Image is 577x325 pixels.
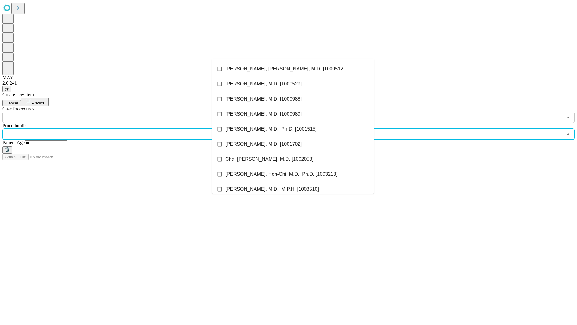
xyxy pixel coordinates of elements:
[5,101,18,105] span: Cancel
[2,80,575,86] div: 2.0.241
[2,86,11,92] button: @
[5,87,9,91] span: @
[225,125,317,133] span: [PERSON_NAME], M.D., Ph.D. [1001515]
[225,95,302,103] span: [PERSON_NAME], M.D. [1000988]
[564,130,572,138] button: Close
[225,186,319,193] span: [PERSON_NAME], M.D., M.P.H. [1003510]
[225,156,313,163] span: Cha, [PERSON_NAME], M.D. [1002058]
[225,110,302,118] span: [PERSON_NAME], M.D. [1000989]
[2,75,575,80] div: MAY
[225,141,302,148] span: [PERSON_NAME], M.D. [1001702]
[32,101,44,105] span: Predict
[564,113,572,122] button: Open
[21,97,49,106] button: Predict
[225,171,337,178] span: [PERSON_NAME], Hon-Chi, M.D., Ph.D. [1003213]
[225,80,302,88] span: [PERSON_NAME], M.D. [1000529]
[2,106,34,111] span: Scheduled Procedure
[225,65,345,73] span: [PERSON_NAME], [PERSON_NAME], M.D. [1000512]
[2,123,28,128] span: Proceduralist
[2,140,25,145] span: Patient Age
[2,92,34,97] span: Create new item
[2,100,21,106] button: Cancel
